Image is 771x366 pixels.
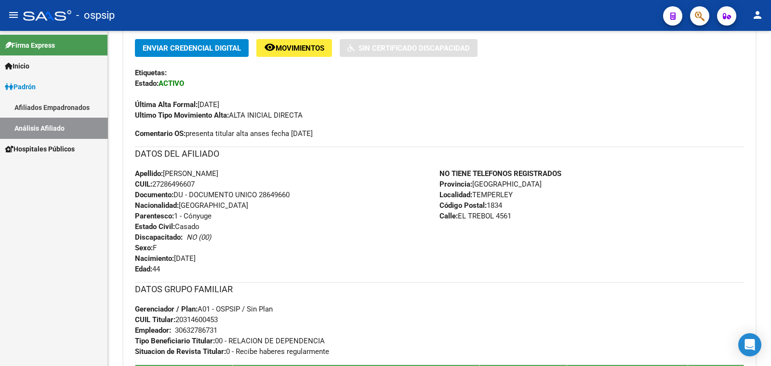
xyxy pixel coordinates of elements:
strong: Estado: [135,79,159,88]
strong: Provincia: [439,180,472,189]
span: Inicio [5,61,29,71]
strong: Última Alta Formal: [135,100,198,109]
span: Hospitales Públicos [5,144,75,154]
strong: Ultimo Tipo Movimiento Alta: [135,111,229,120]
span: presenta titular alta anses fecha [DATE] [135,128,313,139]
span: 00 - RELACION DE DEPENDENCIA [135,337,325,345]
span: 0 - Recibe haberes regularmente [135,347,329,356]
mat-icon: remove_red_eye [264,41,276,53]
strong: Tipo Beneficiario Titular: [135,337,215,345]
span: EL TREBOL 4561 [439,212,511,220]
span: 20314600453 [135,315,218,324]
strong: Nacionalidad: [135,201,179,210]
strong: Edad: [135,265,152,273]
strong: Discapacitado: [135,233,183,242]
mat-icon: person [752,9,763,21]
span: 1 - Cónyuge [135,212,212,220]
button: Enviar Credencial Digital [135,39,249,57]
mat-icon: menu [8,9,19,21]
strong: Sexo: [135,244,153,252]
strong: Nacimiento: [135,254,174,263]
span: ALTA INICIAL DIRECTA [135,111,303,120]
span: Sin Certificado Discapacidad [359,44,470,53]
span: A01 - OSPSIP / Sin Plan [135,305,273,313]
span: DU - DOCUMENTO UNICO 28649660 [135,190,290,199]
strong: Situacion de Revista Titular: [135,347,226,356]
span: - ospsip [76,5,115,26]
i: NO (00) [186,233,211,242]
strong: Estado Civil: [135,222,175,231]
span: Enviar Credencial Digital [143,44,241,53]
span: [PERSON_NAME] [135,169,218,178]
span: Casado [135,222,199,231]
button: Sin Certificado Discapacidad [340,39,478,57]
strong: Empleador: [135,326,171,335]
span: 1834 [439,201,502,210]
button: Movimientos [256,39,332,57]
strong: CUIL: [135,180,152,189]
strong: CUIL Titular: [135,315,175,324]
span: [DATE] [135,100,219,109]
strong: ACTIVO [159,79,184,88]
strong: Apellido: [135,169,163,178]
span: [GEOGRAPHIC_DATA] [439,180,542,189]
strong: Localidad: [439,190,472,199]
span: 44 [135,265,160,273]
span: Firma Express [5,40,55,51]
span: Padrón [5,81,36,92]
h3: DATOS DEL AFILIADO [135,147,744,161]
strong: Documento: [135,190,173,199]
strong: Gerenciador / Plan: [135,305,198,313]
span: 27286496607 [135,180,195,189]
strong: Comentario OS: [135,129,186,138]
strong: Código Postal: [439,201,487,210]
span: [DATE] [135,254,196,263]
strong: Calle: [439,212,458,220]
strong: NO TIENE TELEFONOS REGISTRADOS [439,169,561,178]
span: TEMPERLEY [439,190,513,199]
div: 30632786731 [175,325,217,336]
strong: Parentesco: [135,212,174,220]
h3: DATOS GRUPO FAMILIAR [135,283,744,296]
div: Open Intercom Messenger [738,333,761,356]
span: Movimientos [276,44,324,53]
span: [GEOGRAPHIC_DATA] [135,201,248,210]
span: F [135,244,157,252]
strong: Etiquetas: [135,68,167,77]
